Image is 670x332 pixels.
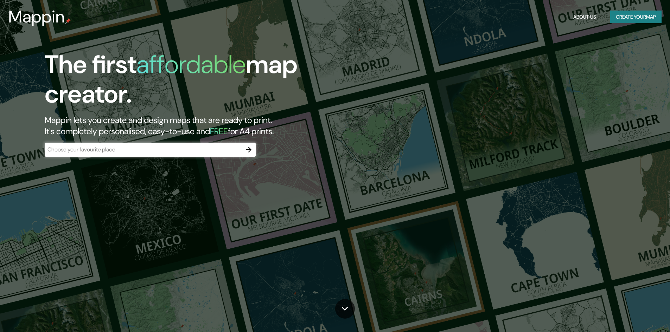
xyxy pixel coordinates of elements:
h2: Mappin lets you create and design maps that are ready to print. It's completely personalised, eas... [45,115,380,137]
button: About Us [570,11,599,24]
button: Create yourmap [610,11,662,24]
h5: FREE [210,126,228,137]
iframe: Help widget launcher [607,305,662,324]
h3: Mappin [8,7,65,27]
h1: affordable [136,48,246,81]
input: Choose your favourite place [45,145,242,154]
h1: The first map creator. [45,50,380,115]
img: mappin-pin [65,18,71,24]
